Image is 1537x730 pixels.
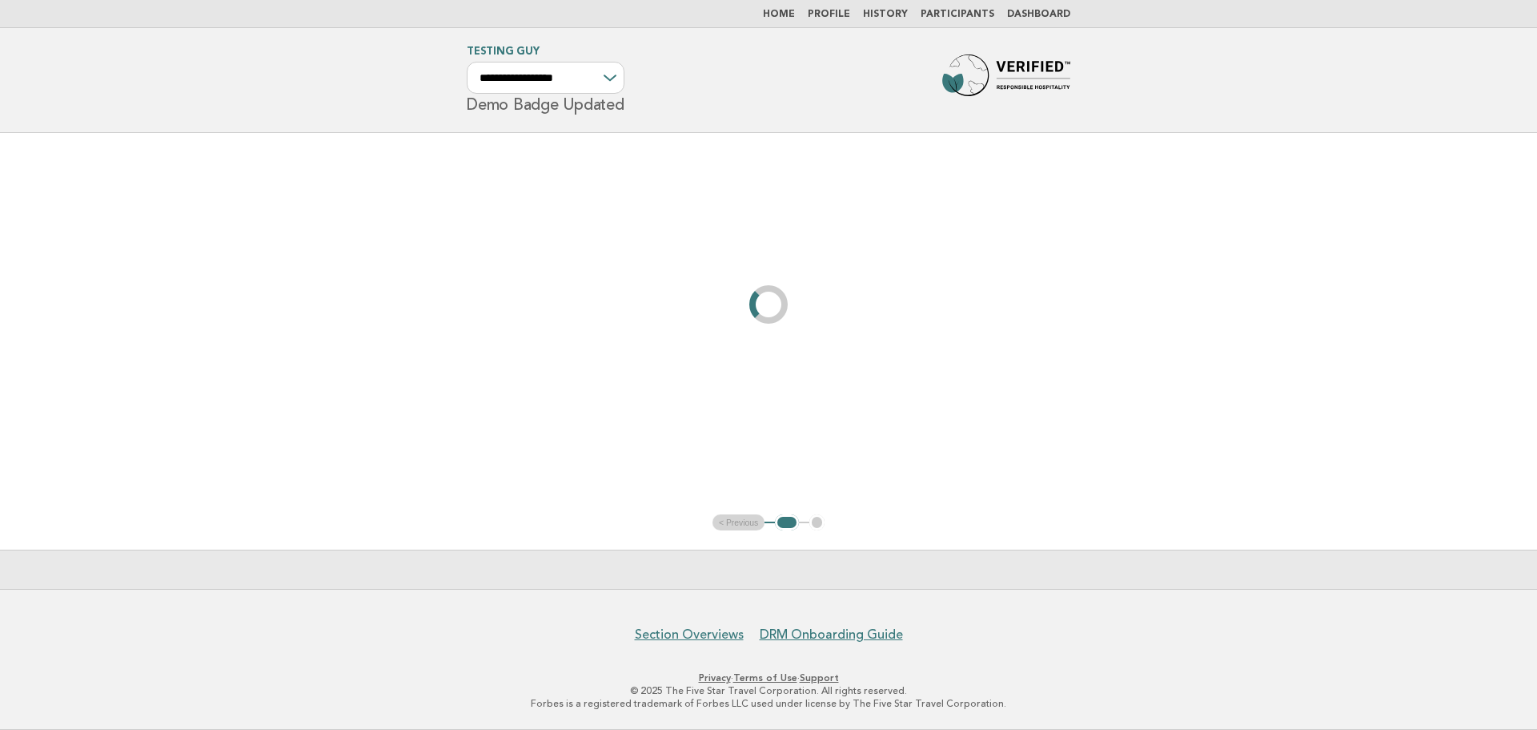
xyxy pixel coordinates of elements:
p: · · [279,672,1258,684]
a: Support [800,672,839,684]
a: Profile [808,10,850,19]
p: Forbes is a registered trademark of Forbes LLC used under license by The Five Star Travel Corpora... [279,697,1258,710]
a: Section Overviews [635,627,744,643]
p: © 2025 The Five Star Travel Corporation. All rights reserved. [279,684,1258,697]
a: Home [763,10,795,19]
h1: Demo Badge Updated [467,47,624,113]
a: DRM Onboarding Guide [760,627,903,643]
a: Testing Guy [467,46,539,57]
img: Forbes Travel Guide [942,54,1070,106]
a: Terms of Use [733,672,797,684]
a: Dashboard [1007,10,1070,19]
a: Privacy [699,672,731,684]
a: Participants [921,10,994,19]
a: History [863,10,908,19]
